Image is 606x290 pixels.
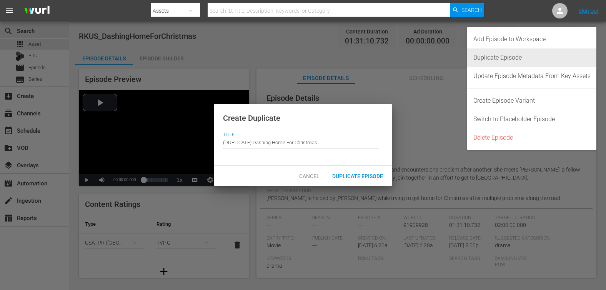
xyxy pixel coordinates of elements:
[473,30,591,48] div: Add Episode to Workspace
[461,3,482,17] span: Search
[473,48,591,67] div: Duplicate Episode
[473,110,591,128] div: Switch to Placeholder Episode
[292,169,326,183] button: Cancel
[326,173,389,179] span: Duplicate Episode
[473,67,591,85] div: Update Episode Metadata From Key Assets
[223,113,280,123] span: Create Duplicate
[473,92,591,110] div: Create Episode Variant
[18,2,55,20] img: ans4CAIJ8jUAAAAAAAAAAAAAAAAAAAAAAAAgQb4GAAAAAAAAAAAAAAAAAAAAAAAAJMjXAAAAAAAAAAAAAAAAAAAAAAAAgAT5G...
[473,128,591,147] div: Delete Episode
[450,3,484,17] button: Search
[326,169,389,183] button: Duplicate Episode
[579,8,599,14] a: Sign Out
[5,6,14,15] span: menu
[223,132,379,138] span: Title
[293,173,326,179] span: Cancel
